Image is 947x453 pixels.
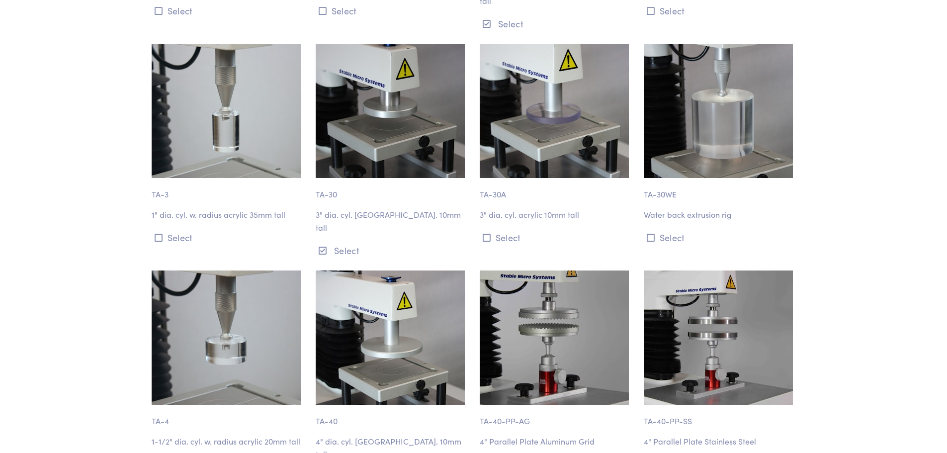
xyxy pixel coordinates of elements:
[316,2,468,19] button: Select
[316,178,468,201] p: TA-30
[644,271,793,405] img: cylinder_ta-40-pp-ss.jpg
[644,229,796,246] button: Select
[152,44,301,178] img: cylinder_ta-3_1-inch-diameter2.jpg
[480,435,632,448] p: 4" Parallel Plate Aluminum Grid
[152,405,304,428] p: TA-4
[644,2,796,19] button: Select
[316,44,465,178] img: cylinder_ta-30_3-inch-diameter.jpg
[644,405,796,428] p: TA-40-PP-SS
[480,208,632,221] p: 3" dia. cyl. acrylic 10mm tall
[644,178,796,201] p: TA-30WE
[152,2,304,19] button: Select
[152,178,304,201] p: TA-3
[480,15,632,32] button: Select
[480,271,629,405] img: cylinder_ta-40-pp-ag.jpg
[152,229,304,246] button: Select
[480,229,632,246] button: Select
[480,178,632,201] p: TA-30A
[480,44,629,178] img: cylinder_ta-30a_3-inch-diameter.jpg
[152,435,304,448] p: 1-1/2" dia. cyl. w. radius acrylic 20mm tall
[316,242,468,259] button: Select
[480,405,632,428] p: TA-40-PP-AG
[316,208,468,234] p: 3" dia. cyl. [GEOGRAPHIC_DATA]. 10mm tall
[644,44,793,178] img: cylinder_ta-30we_3-inch-diameter.jpg
[152,271,301,405] img: cylinder_ta-4_1-half-inch-diameter_2.jpg
[316,271,465,405] img: cylinder_ta-40_4-inch-diameter.jpg
[644,208,796,221] p: Water back extrusion rig
[316,405,468,428] p: TA-40
[152,208,304,221] p: 1" dia. cyl. w. radius acrylic 35mm tall
[644,435,796,448] p: 4" Parallel Plate Stainless Steel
